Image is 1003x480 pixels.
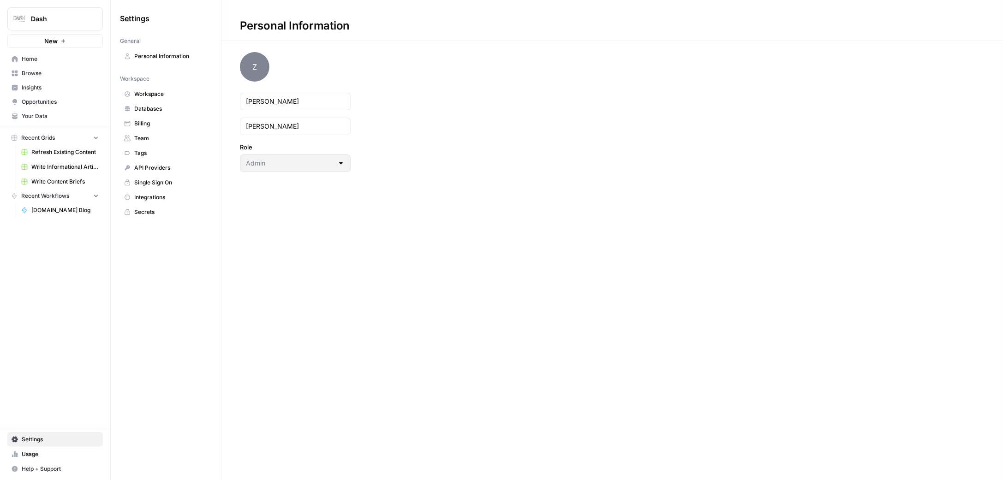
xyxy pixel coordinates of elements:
button: Recent Workflows [7,189,103,203]
a: Tags [120,146,212,160]
a: Opportunities [7,95,103,109]
a: Write Informational Article [17,160,103,174]
span: Integrations [134,193,208,201]
span: Refresh Existing Content [31,148,99,156]
span: Workspace [120,75,149,83]
span: Tags [134,149,208,157]
span: Recent Workflows [21,192,69,200]
a: API Providers [120,160,212,175]
span: New [44,36,58,46]
span: Settings [120,13,149,24]
span: Personal Information [134,52,208,60]
span: Dash [31,14,87,24]
span: Single Sign On [134,178,208,187]
span: Team [134,134,208,142]
div: Personal Information [221,18,368,33]
span: Databases [134,105,208,113]
span: Browse [22,69,99,77]
a: Home [7,52,103,66]
span: Write Informational Article [31,163,99,171]
button: New [7,34,103,48]
a: Secrets [120,205,212,219]
a: Browse [7,66,103,81]
a: Usage [7,447,103,462]
span: Home [22,55,99,63]
a: Billing [120,116,212,131]
span: Workspace [134,90,208,98]
a: Workspace [120,87,212,101]
span: Help + Support [22,465,99,473]
span: Your Data [22,112,99,120]
a: Single Sign On [120,175,212,190]
span: API Providers [134,164,208,172]
a: Databases [120,101,212,116]
a: Your Data [7,109,103,124]
button: Help + Support [7,462,103,476]
span: Usage [22,450,99,458]
span: Secrets [134,208,208,216]
span: Write Content Briefs [31,178,99,186]
button: Workspace: Dash [7,7,103,30]
a: [DOMAIN_NAME] Blog [17,203,103,218]
span: Insights [22,83,99,92]
button: Recent Grids [7,131,103,145]
span: Billing [134,119,208,128]
span: [DOMAIN_NAME] Blog [31,206,99,214]
span: General [120,37,141,45]
a: Personal Information [120,49,212,64]
span: Recent Grids [21,134,55,142]
a: Refresh Existing Content [17,145,103,160]
img: Dash Logo [11,11,27,27]
a: Team [120,131,212,146]
span: Opportunities [22,98,99,106]
a: Integrations [120,190,212,205]
a: Settings [7,432,103,447]
a: Insights [7,80,103,95]
span: Z [240,52,269,82]
span: Settings [22,435,99,444]
label: Role [240,142,351,152]
a: Write Content Briefs [17,174,103,189]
